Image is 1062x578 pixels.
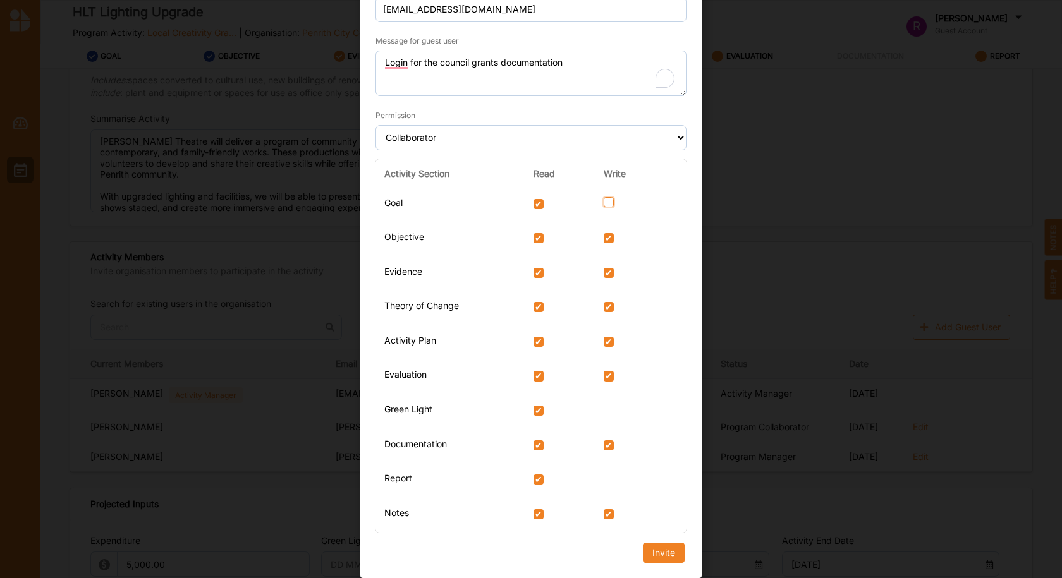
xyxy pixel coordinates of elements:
[375,35,459,46] div: Message for guest user
[595,159,687,188] th: Write
[375,222,525,257] td: Objective
[375,257,525,292] td: Evidence
[643,543,685,563] button: Invite
[375,498,525,533] td: Notes
[375,110,415,121] label: Permission
[375,51,687,96] textarea: To enrich screen reader interactions, please activate Accessibility in Grammarly extension settings
[375,326,525,361] td: Activity Plan
[375,291,525,326] td: Theory of Change
[525,159,595,188] th: Read
[375,360,525,395] td: Evaluation
[652,547,675,558] div: Invite
[375,188,525,223] td: Goal
[375,464,525,498] td: Report
[375,395,525,430] td: Green Light
[375,159,525,188] th: Activity Section
[375,430,525,464] td: Documentation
